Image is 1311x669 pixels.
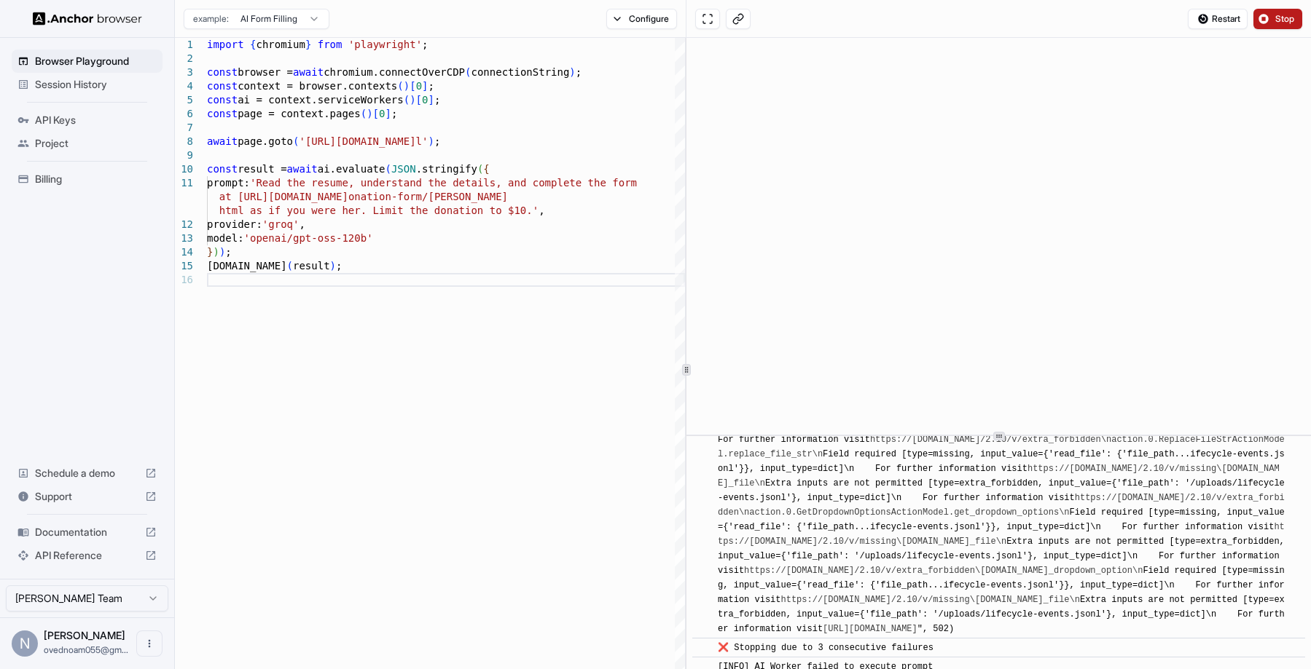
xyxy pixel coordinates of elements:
span: ) [410,94,415,106]
span: at [URL][DOMAIN_NAME] [219,191,348,202]
div: API Reference [12,544,163,567]
span: const [207,163,238,175]
span: [DOMAIN_NAME] [207,260,287,272]
span: 'openai/gpt-oss-120b' [244,232,373,244]
span: const [207,108,238,119]
span: Documentation [35,525,139,539]
span: ( [465,66,471,78]
span: ai.evaluate [318,163,386,175]
span: page = context.pages [238,108,361,119]
span: { [483,163,489,175]
span: 0 [416,80,422,92]
span: from [318,39,343,50]
span: Browser Playground [35,54,157,68]
span: connectionString [471,66,569,78]
span: ( [361,108,367,119]
span: 'groq' [262,218,300,230]
span: ; [434,94,440,106]
div: 2 [175,52,193,66]
span: await [287,163,318,175]
div: API Keys [12,108,163,132]
span: ( [404,94,410,106]
div: 16 [175,273,193,287]
button: Copy live view URL [726,9,751,29]
span: , [299,218,305,230]
span: Restart [1212,13,1240,25]
span: ) [330,260,336,272]
span: Support [35,489,139,504]
button: Open in full screen [695,9,720,29]
span: Billing [35,172,157,186]
span: provider: [207,218,262,230]
button: Stop [1253,9,1302,29]
span: [ [373,108,379,119]
div: 3 [175,66,193,79]
button: Configure [606,9,677,29]
span: ) [569,66,575,78]
button: Restart [1188,9,1248,29]
div: Browser Playground [12,50,163,73]
div: 9 [175,149,193,162]
span: chromium [256,39,305,50]
span: ) [213,246,219,258]
span: ai = context.serviceWorkers [238,94,404,106]
span: l' [416,135,428,147]
span: await [207,135,238,147]
span: ) [219,246,225,258]
div: 14 [175,245,193,259]
span: model: [207,232,244,244]
span: ; [422,39,428,50]
span: API Reference [35,548,139,563]
span: ) [428,135,434,147]
span: ] [385,108,391,119]
span: 'Read the resume, understand the details, and comp [250,177,557,189]
span: ( [293,135,299,147]
span: Schedule a demo [35,466,139,480]
button: Open menu [136,630,163,657]
span: ] [428,94,434,106]
span: html as if you were her. Limit the donation to $10 [219,205,526,216]
span: ( [397,80,403,92]
div: 6 [175,107,193,121]
span: .' [526,205,539,216]
div: 4 [175,79,193,93]
div: N [12,630,38,657]
span: Noam Oved [44,629,125,641]
div: 1 [175,38,193,52]
span: browser = [238,66,293,78]
div: 13 [175,231,193,245]
span: lete the form [557,177,637,189]
span: Stop [1275,13,1296,25]
span: .stringify [416,163,477,175]
span: ❌ Stopping due to 3 consecutive failures [718,643,934,653]
span: ( [385,163,391,175]
span: chromium.connectOverCDP [324,66,465,78]
span: { [250,39,256,50]
span: const [207,94,238,106]
span: } [207,246,213,258]
img: Anchor Logo [33,12,142,25]
a: https://[DOMAIN_NAME]/2.10/v/extra_forbidden\[DOMAIN_NAME]_dropdown_option\n [744,566,1143,576]
span: ​ [700,641,707,655]
div: Support [12,485,163,508]
span: ) [404,80,410,92]
div: 5 [175,93,193,107]
div: 10 [175,162,193,176]
span: ovednoam055@gmail.com [44,644,128,655]
div: Billing [12,167,163,191]
span: prompt: [207,177,250,189]
div: 7 [175,121,193,135]
span: 0 [422,94,428,106]
span: import [207,39,244,50]
span: JSON [391,163,416,175]
a: https://[DOMAIN_NAME]/2.10/v/missing\[DOMAIN_NAME]_file\n [781,595,1080,605]
span: ( [477,163,483,175]
span: result [293,260,330,272]
span: ] [422,80,428,92]
span: result = [238,163,286,175]
div: 11 [175,176,193,190]
div: 8 [175,135,193,149]
div: Session History [12,73,163,96]
span: ; [391,108,397,119]
span: ( [287,260,293,272]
